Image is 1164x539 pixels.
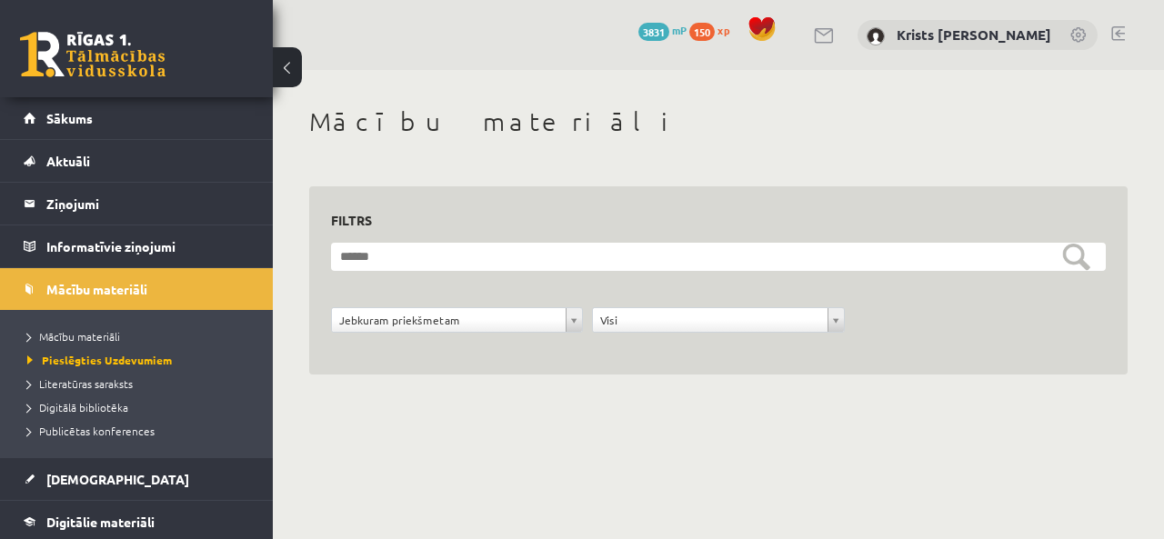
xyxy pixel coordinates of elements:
[20,32,166,77] a: Rīgas 1. Tālmācības vidusskola
[24,140,250,182] a: Aktuāli
[27,376,133,391] span: Literatūras saraksts
[672,23,687,37] span: mP
[27,353,172,367] span: Pieslēgties Uzdevumiem
[309,106,1128,137] h1: Mācību materiāli
[46,225,250,267] legend: Informatīvie ziņojumi
[27,352,255,368] a: Pieslēgties Uzdevumiem
[27,329,120,344] span: Mācību materiāli
[24,458,250,500] a: [DEMOGRAPHIC_DATA]
[24,225,250,267] a: Informatīvie ziņojumi
[600,308,819,332] span: Visi
[46,281,147,297] span: Mācību materiāli
[689,23,738,37] a: 150 xp
[27,399,255,415] a: Digitālā bibliotēka
[27,400,128,414] span: Digitālā bibliotēka
[27,424,155,438] span: Publicētas konferences
[717,23,729,37] span: xp
[46,183,250,225] legend: Ziņojumi
[27,375,255,392] a: Literatūras saraksts
[24,97,250,139] a: Sākums
[638,23,669,41] span: 3831
[27,328,255,344] a: Mācību materiāli
[339,308,558,332] span: Jebkuram priekšmetam
[332,308,582,332] a: Jebkuram priekšmetam
[46,471,189,487] span: [DEMOGRAPHIC_DATA]
[24,268,250,310] a: Mācību materiāli
[689,23,715,41] span: 150
[46,514,155,530] span: Digitālie materiāli
[46,153,90,169] span: Aktuāli
[638,23,687,37] a: 3831 mP
[46,110,93,126] span: Sākums
[867,27,885,45] img: Krists Andrejs Zeile
[897,25,1051,44] a: Krists [PERSON_NAME]
[27,423,255,439] a: Publicētas konferences
[593,308,843,332] a: Visi
[331,208,1084,233] h3: Filtrs
[24,183,250,225] a: Ziņojumi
